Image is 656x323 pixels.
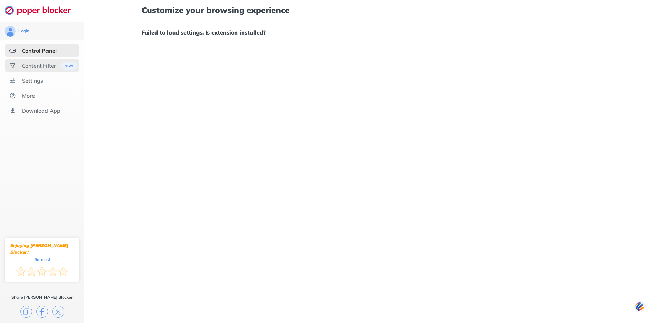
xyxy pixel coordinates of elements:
[634,300,646,313] img: svg+xml;base64,PHN2ZyB3aWR0aD0iNDQiIGhlaWdodD0iNDQiIHZpZXdCb3g9IjAgMCA0NCA0NCIgZmlsbD0ibm9uZSIgeG...
[9,92,16,99] img: about.svg
[59,62,76,70] img: menuBanner.svg
[9,77,16,84] img: settings.svg
[5,5,78,15] img: logo-webpage.svg
[5,26,16,37] img: avatar.svg
[20,306,32,318] img: copy.svg
[22,62,56,69] div: Content Filter
[22,92,35,99] div: More
[10,242,74,255] div: Enjoying [PERSON_NAME] Blocker?
[22,47,57,54] div: Control Panel
[141,5,599,14] h1: Customize your browsing experience
[36,306,48,318] img: facebook.svg
[22,107,60,114] div: Download App
[9,47,16,54] img: features-selected.svg
[22,77,43,84] div: Settings
[141,28,599,37] h1: Failed to load settings. Is extension installed?
[18,28,29,34] div: Login
[34,258,50,261] div: Rate us!
[11,295,73,300] div: Share [PERSON_NAME] Blocker
[9,107,16,114] img: download-app.svg
[9,62,16,69] img: social.svg
[52,306,64,318] img: x.svg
